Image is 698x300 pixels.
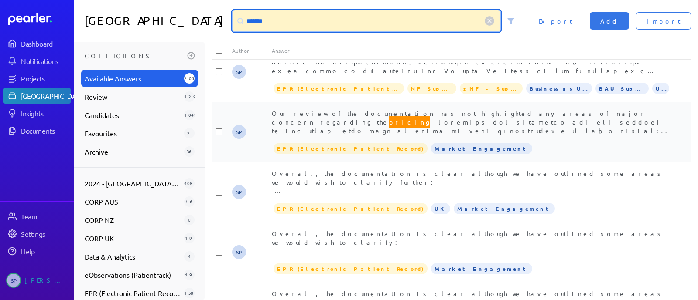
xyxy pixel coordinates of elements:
div: 4 [184,251,195,262]
a: SP[PERSON_NAME] [3,270,71,291]
span: Add [600,17,619,25]
div: 1049 [184,110,195,120]
span: Sarah Pendlebury [232,65,246,79]
span: Our review of the documentation has not highlighted any areas of major concern regarding the , lo... [272,109,671,300]
span: Import [647,17,681,25]
h1: [GEOGRAPHIC_DATA] [85,10,229,31]
button: Add [590,12,629,30]
span: Market Engagement [431,143,532,154]
div: Projects [21,74,70,83]
span: CORP NZ [85,215,181,225]
div: 36 [184,146,195,157]
div: Notifications [21,57,70,65]
span: 2024 - [GEOGRAPHIC_DATA] - [GEOGRAPHIC_DATA] - Flow [85,178,181,189]
span: Review [85,91,181,102]
div: 408 [184,178,195,189]
h3: Collections [85,49,184,63]
div: 0 [184,215,195,225]
span: UK [652,83,670,94]
span: Sarah Pendlebury [232,245,246,259]
div: Dashboard [21,39,70,48]
span: Data & Analytics [85,251,181,262]
span: eObservations (Patientrack) [85,270,181,280]
span: EPR (Electronic Patient Record) [274,143,428,154]
span: pricing [389,116,430,128]
span: CORP UK [85,233,181,243]
a: Projects [3,71,71,86]
span: EPR (Electronic Patient Record) [274,203,428,214]
span: Market Engagement [454,203,555,214]
div: 1292 [184,91,195,102]
span: Business as Usual [526,83,592,94]
div: Settings [21,229,70,238]
span: Export [539,17,572,25]
div: Answer [272,47,671,54]
span: zNF - Support [460,83,523,94]
a: Notifications [3,53,71,69]
button: Export [528,12,583,30]
span: BAU Support [595,83,649,94]
span: Available Answers [85,73,181,84]
div: 19 [184,233,195,243]
a: Help [3,243,71,259]
span: EPR (Electronic Patient Record) [274,263,428,274]
button: Import [636,12,691,30]
a: Team [3,209,71,224]
span: CORP AUS [85,196,181,207]
div: 2060 [184,73,195,84]
span: Sarah Pendlebury [232,185,246,199]
div: Author [232,47,272,54]
div: 2 [184,128,195,138]
span: Candidates [85,110,181,120]
a: Documents [3,123,71,138]
a: Dashboard [8,13,71,25]
span: UK [431,203,450,214]
div: Team [21,212,70,221]
span: Sarah Pendlebury [6,273,21,288]
a: Insights [3,105,71,121]
span: Archive [85,146,181,157]
span: Sarah Pendlebury [232,125,246,139]
div: Help [21,247,70,256]
span: EPR (Electronic Patient Record) [274,83,404,94]
div: [GEOGRAPHIC_DATA] [21,91,86,100]
span: EPR (Electronic Patient Record) [85,288,181,298]
div: 16 [184,196,195,207]
span: Market Engagement [431,263,532,274]
div: [PERSON_NAME] [24,273,68,288]
a: Dashboard [3,36,71,51]
a: [GEOGRAPHIC_DATA] [3,88,71,104]
div: 19 [184,270,195,280]
div: Documents [21,126,70,135]
div: 158 [184,288,195,298]
div: Insights [21,109,70,118]
span: NF Support [407,83,456,94]
a: Settings [3,226,71,242]
span: Favourites [85,128,181,138]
